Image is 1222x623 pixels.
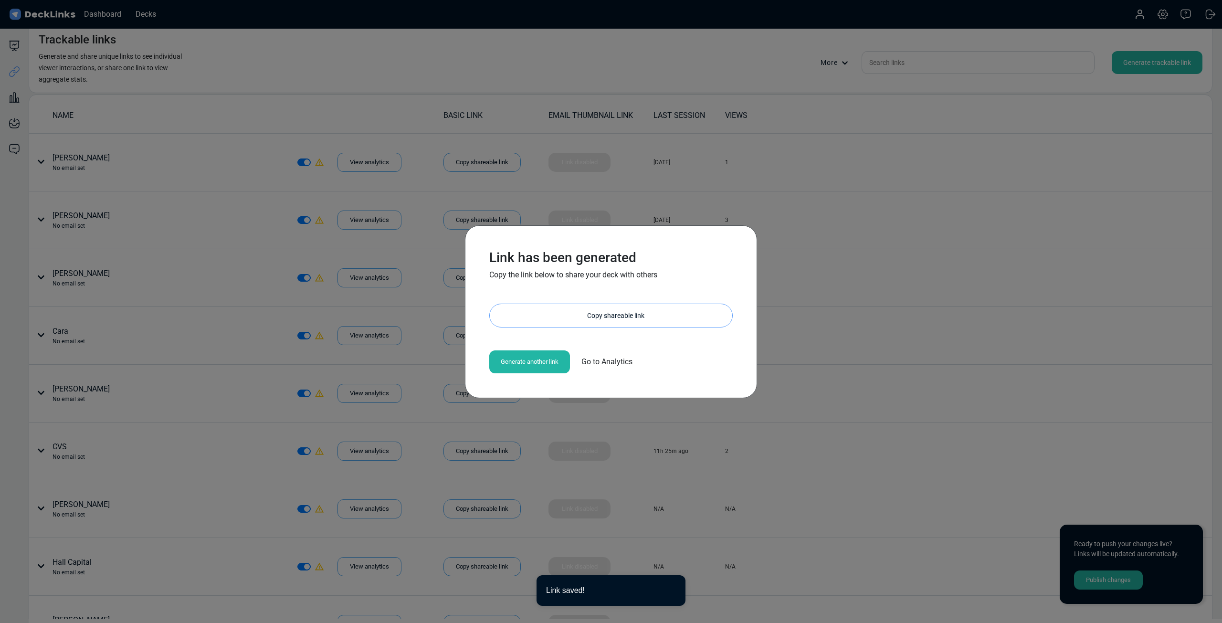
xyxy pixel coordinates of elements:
[670,585,676,595] button: close
[489,270,657,279] span: Copy the link below to share your deck with others
[489,350,570,373] div: Generate another link
[489,250,733,266] h3: Link has been generated
[546,585,670,596] div: Link saved!
[499,304,732,327] div: Copy shareable link
[581,356,632,368] span: Go to Analytics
